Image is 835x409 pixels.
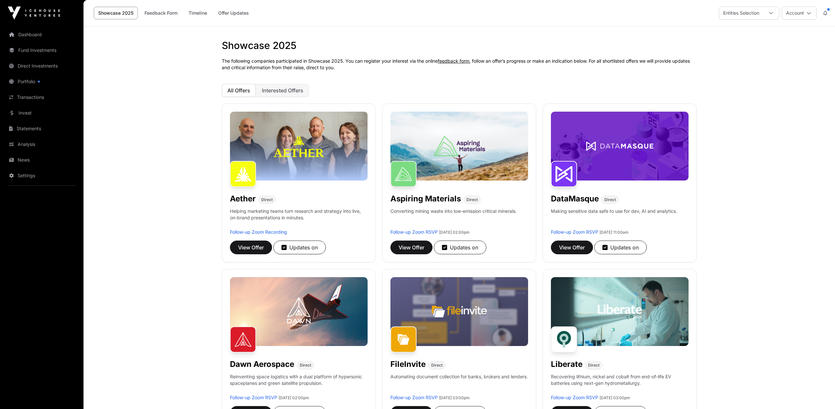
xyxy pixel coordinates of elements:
a: feedback form [438,58,469,64]
span: View Offer [238,244,264,251]
span: [DATE] 03:00pm [600,395,630,400]
h1: Aether [230,194,256,204]
p: Automating document collection for banks, brokers and lenders. [390,373,528,394]
img: DataMasque [551,161,577,187]
p: Recovering lithium, nickel and cobalt from end-of-life EV batteries using next-gen hydrometallurgy. [551,373,689,394]
span: [DATE] 02:00pm [279,395,309,400]
a: Invest [5,106,78,120]
div: Updates on [442,244,478,251]
span: [DATE] 02:00pm [439,230,470,235]
button: Updates on [434,241,486,254]
button: View Offer [390,241,433,254]
a: Portfolio [5,74,78,89]
span: Direct [466,197,478,202]
button: All Offers [222,84,256,97]
img: Aether-Banner.jpg [230,112,368,181]
button: View Offer [551,241,593,254]
p: Helping marketing teams turn research and strategy into live, on-brand presentations in minutes. [230,208,368,229]
h1: Liberate [551,359,583,370]
p: Reinventing space logistics with a dual platform of hypersonic spaceplanes and green satellite pr... [230,373,368,394]
img: Aspiring-Banner.jpg [390,112,528,181]
img: Dawn-Banner.jpg [230,277,368,346]
a: Showcase 2025 [94,7,138,19]
img: Icehouse Ventures Logo [8,7,60,20]
button: Updates on [273,241,326,254]
button: View Offer [230,241,272,254]
a: Offer Updates [214,7,253,19]
img: Aether [230,161,256,187]
p: Making sensitive data safe to use for dev, AI and analytics. [551,208,677,229]
div: Entities Selection [719,7,763,19]
span: View Offer [559,244,585,251]
h1: Aspiring Materials [390,194,461,204]
span: [DATE] 11:00am [600,230,629,235]
div: Updates on [281,244,318,251]
a: News [5,153,78,167]
h1: Showcase 2025 [222,39,697,51]
a: Feedback Form [140,7,182,19]
a: Timeline [184,7,211,19]
a: Fund Investments [5,43,78,57]
a: Follow-up Zoom RSVP [390,229,438,235]
img: DataMasque-Banner.jpg [551,112,689,181]
span: Direct [261,197,273,202]
a: Transactions [5,90,78,104]
p: The following companies participated in Showcase 2025. You can register your interest via the onl... [222,58,697,71]
span: Direct [300,363,311,368]
a: Analysis [5,137,78,151]
span: Direct [588,363,600,368]
iframe: Chat Widget [802,378,835,409]
img: File-Invite-Banner.jpg [390,277,528,346]
img: Dawn Aerospace [230,326,256,353]
h1: FileInvite [390,359,426,370]
a: Follow-up Zoom RSVP [230,395,277,400]
a: Dashboard [5,27,78,42]
img: Aspiring Materials [390,161,417,187]
a: Follow-up Zoom RSVP [551,395,598,400]
span: View Offer [399,244,424,251]
span: Direct [604,197,616,202]
button: Updates on [594,241,647,254]
span: [DATE] 03:00pm [439,395,470,400]
h1: Dawn Aerospace [230,359,294,370]
button: Account [782,7,817,20]
a: Follow-up Zoom RSVP [390,395,438,400]
img: FileInvite [390,326,417,353]
img: Liberate [551,326,577,353]
span: Interested Offers [262,87,303,94]
p: Converting mining waste into low-emission critical minerals. [390,208,517,229]
span: All Offers [227,87,250,94]
div: Updates on [602,244,639,251]
a: Follow-up Zoom Recording [230,229,287,235]
button: Interested Offers [256,84,309,97]
img: Liberate-Banner.jpg [551,277,689,346]
span: Direct [431,363,443,368]
a: Follow-up Zoom RSVP [551,229,598,235]
a: Direct Investments [5,59,78,73]
h1: DataMasque [551,194,599,204]
a: Statements [5,121,78,136]
a: Settings [5,168,78,183]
